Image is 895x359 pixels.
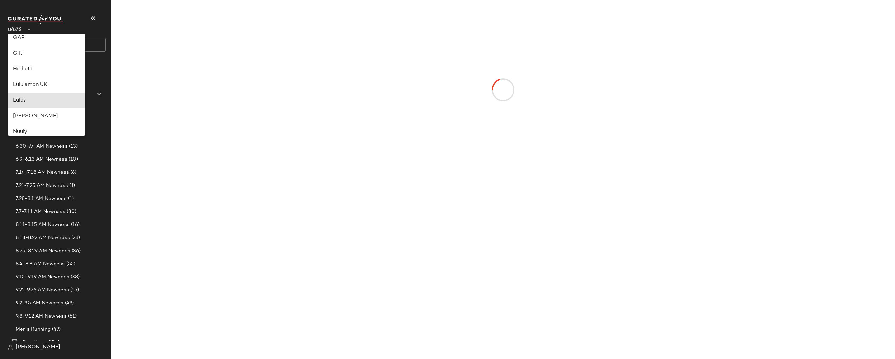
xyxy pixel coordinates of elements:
span: 8.4-8.8 AM Newness [16,260,65,268]
img: cfy_white_logo.C9jOOHJF.svg [8,15,63,24]
span: (30) [65,208,77,216]
span: (55) [65,260,76,268]
span: 6.30-7.4 AM Newness [16,143,68,150]
span: Men's Running [16,326,51,333]
img: svg%3e [8,345,13,350]
div: Gilt [13,50,80,57]
span: 8.18-8.22 AM Newness [16,234,70,242]
span: [PERSON_NAME] [16,343,60,351]
span: 6.9-6.13 AM Newness [16,156,67,163]
span: 9.22-9.26 AM Newness [16,286,69,294]
span: Lulus [8,22,21,34]
span: 7.21-7.25 AM Newness [16,182,68,189]
div: Nuuly [13,128,80,136]
div: Lululemon UK [13,81,80,89]
span: (15) [69,286,79,294]
span: (1) [68,182,75,189]
span: (38) [69,273,80,281]
div: GAP [13,34,80,42]
span: 8.11-8.15 AM Newness [16,221,70,229]
span: 8.25-8.29 AM Newness [16,247,70,255]
span: (49) [64,300,74,307]
span: (8) [69,169,76,176]
span: 9.15-9.19 AM Newness [16,273,69,281]
span: 7.28-8.1 AM Newness [16,195,67,203]
span: 7.14-7.18 AM Newness [16,169,69,176]
span: 9.2-9.5 AM Newness [16,300,64,307]
span: (28) [70,234,80,242]
span: (16) [70,221,80,229]
span: (814) [46,339,59,346]
span: Curations [22,339,46,346]
span: (1) [67,195,74,203]
span: (10) [67,156,78,163]
span: (13) [68,143,78,150]
div: [PERSON_NAME] [13,112,80,120]
div: undefined-list [8,34,86,136]
span: (36) [70,247,81,255]
div: Hibbett [13,65,80,73]
span: 7.7-7.11 AM Newness [16,208,65,216]
span: (51) [67,313,77,320]
div: Lulus [13,97,80,105]
span: (49) [51,326,61,333]
span: 9.8-9.12 AM Newness [16,313,67,320]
